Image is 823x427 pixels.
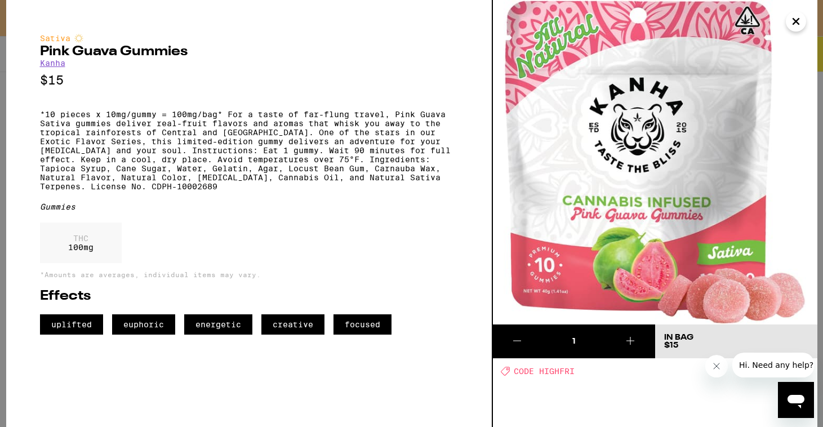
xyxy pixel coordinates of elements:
[74,34,83,43] img: sativaColor.svg
[732,353,814,377] iframe: Message from company
[664,341,678,349] span: $15
[40,34,458,43] div: Sativa
[541,336,606,347] div: 1
[705,355,728,377] iframe: Close message
[40,271,458,278] p: *Amounts are averages, individual items may vary.
[40,73,458,87] p: $15
[184,314,252,335] span: energetic
[40,202,458,211] div: Gummies
[655,324,817,358] button: In Bag$15
[68,234,94,243] p: THC
[40,110,458,191] p: *10 pieces x 10mg/gummy = 100mg/bag* For a taste of far-flung travel, Pink Guava Sativa gummies d...
[40,59,65,68] a: Kanha
[112,314,175,335] span: euphoric
[333,314,392,335] span: focused
[40,45,458,59] h2: Pink Guava Gummies
[261,314,324,335] span: creative
[664,333,693,341] div: In Bag
[786,11,806,32] button: Close
[40,223,122,263] div: 100 mg
[40,314,103,335] span: uplifted
[514,367,575,376] span: CODE HIGHFRI
[40,290,458,303] h2: Effects
[778,382,814,418] iframe: Button to launch messaging window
